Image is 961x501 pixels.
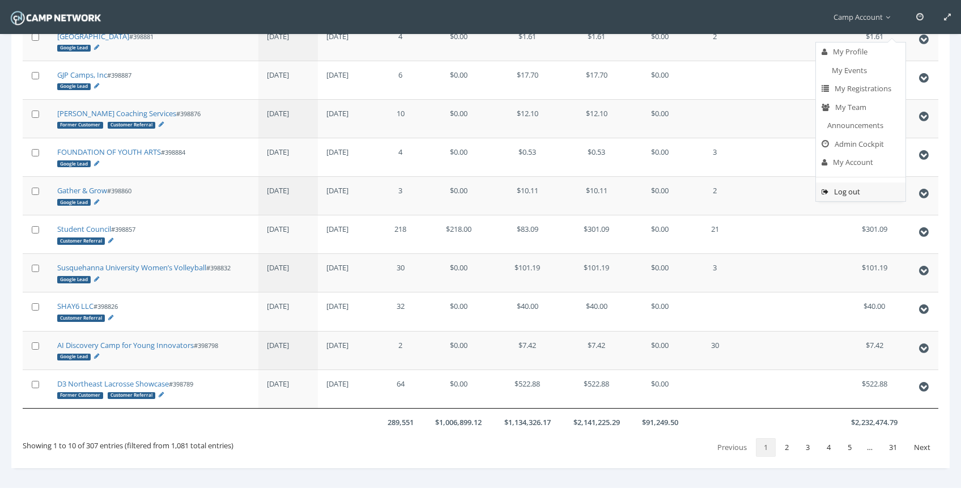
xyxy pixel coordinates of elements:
a: [PERSON_NAME] Coaching Services [57,108,176,118]
td: $40.00 [562,292,631,330]
td: [DATE] [318,331,377,370]
a: FOUNDATION OF YOUTH ARTS [57,147,161,157]
div: Former Customer [57,122,103,129]
td: $1.61 [493,23,562,61]
span: … [860,442,880,452]
td: $0.00 [631,331,689,370]
td: $40.00 [493,292,562,330]
td: $522.88 [562,370,631,408]
td: [DATE] [258,176,318,215]
td: 30 [377,253,424,292]
td: $0.00 [631,292,689,330]
th: $1,006,899.12 [424,408,493,436]
td: [DATE] [318,370,377,408]
a: Next [906,438,938,457]
div: Showing 1 to 10 of 307 entries (filtered from 1,081 total entries) [23,436,233,451]
small: #398832 [57,264,231,283]
td: [DATE] [258,215,318,253]
td: 64 [377,370,424,408]
th: $1,134,326.17 [493,408,562,436]
td: [DATE] [318,99,377,138]
td: [DATE] [318,253,377,292]
td: [DATE] [258,99,318,138]
a: 1 [756,438,776,457]
a: D3 Northeast Lacrosse Showcase [57,379,169,389]
a: Log out [816,182,905,201]
td: $0.00 [631,253,689,292]
td: 4 [377,138,424,176]
td: $1.61 [562,23,631,61]
td: [DATE] [258,253,318,292]
td: 21 [689,215,741,253]
td: $0.00 [631,176,689,215]
td: $7.42 [493,331,562,370]
td: $7.42 [840,331,909,370]
td: $10.11 [493,176,562,215]
td: 30 [689,331,741,370]
td: $101.19 [562,253,631,292]
a: My Profile [816,43,905,61]
a: My Team [816,98,905,117]
small: #398860 [57,186,131,206]
a: Susquehanna University Women’s Volleyball [57,262,206,273]
div: Former Customer [57,392,103,399]
td: $0.00 [424,253,493,292]
small: #398857 [57,225,135,244]
th: $2,141,225.29 [562,408,631,436]
td: $0.00 [631,61,689,99]
td: $301.09 [562,215,631,253]
td: 2 [689,23,741,61]
td: $0.00 [631,138,689,176]
td: $301.09 [840,215,909,253]
td: $17.70 [493,61,562,99]
div: Google Lead [57,354,91,360]
div: Google Lead [57,45,91,52]
td: 218 [377,215,424,253]
small: #398876 [57,109,201,129]
a: Previous [709,438,755,457]
td: $0.00 [631,215,689,253]
td: [DATE] [258,370,318,408]
td: $522.88 [840,370,909,408]
td: $0.53 [493,138,562,176]
td: [DATE] [318,215,377,253]
td: 4 [377,23,424,61]
div: Customer Referral [57,237,105,244]
td: $0.00 [424,61,493,99]
small: #398881 [57,32,154,52]
a: 2 [777,438,797,457]
td: $0.00 [424,331,493,370]
td: [DATE] [258,61,318,99]
td: $0.00 [424,99,493,138]
a: 3 [798,438,818,457]
td: $83.09 [493,215,562,253]
a: Admin Cockpit [816,135,905,154]
a: AI Discovery Camp for Young Innovators [57,340,194,350]
td: $12.10 [493,99,562,138]
a: My Registrations [816,79,905,98]
td: $522.88 [493,370,562,408]
td: $10.11 [562,176,631,215]
td: $101.19 [493,253,562,292]
td: [DATE] [258,138,318,176]
td: $0.00 [424,292,493,330]
td: $7.42 [562,331,631,370]
a: SHAY6 LLC [57,301,93,311]
small: #398826 [57,302,118,321]
td: [DATE] [258,23,318,61]
a: Gather & Grow [57,185,107,196]
th: 289,551 [377,408,424,436]
a: GJP Camps, Inc [57,70,107,80]
div: Customer Referral [108,122,155,129]
a: Announcements [816,116,905,135]
td: 32 [377,292,424,330]
span: Camp Account [834,12,896,22]
td: [DATE] [318,23,377,61]
td: $0.00 [424,138,493,176]
td: [DATE] [258,331,318,370]
small: #398884 [57,148,185,167]
td: 3 [689,138,741,176]
td: 2 [689,176,741,215]
small: #398789 [57,380,193,399]
a: 4 [819,438,839,457]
